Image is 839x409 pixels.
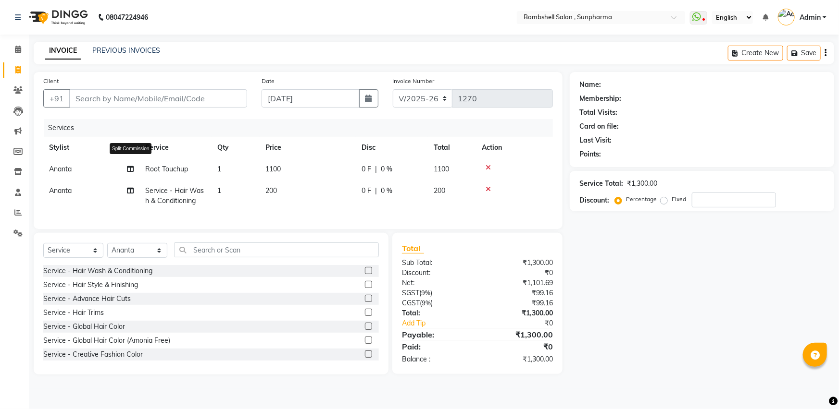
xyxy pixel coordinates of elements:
[217,165,221,173] span: 1
[434,165,449,173] span: 1100
[477,341,560,352] div: ₹0
[43,308,104,318] div: Service - Hair Trims
[402,243,424,253] span: Total
[476,137,553,158] th: Action
[262,77,275,85] label: Date
[477,329,560,340] div: ₹1,300.00
[43,322,125,332] div: Service - Global Hair Color
[375,164,377,174] span: |
[145,186,204,205] span: Service - Hair Wash & Conditioning
[395,278,477,288] div: Net:
[579,80,601,90] div: Name:
[579,149,601,159] div: Points:
[672,195,686,204] label: Fixed
[217,186,221,195] span: 1
[395,288,477,298] div: ( )
[579,108,617,118] div: Total Visits:
[395,329,477,340] div: Payable:
[49,186,72,195] span: Ananta
[45,42,81,60] a: INVOICE
[265,186,277,195] span: 200
[375,186,377,196] span: |
[69,89,247,108] input: Search by Name/Mobile/Email/Code
[477,258,560,268] div: ₹1,300.00
[362,186,371,196] span: 0 F
[579,94,621,104] div: Membership:
[92,46,160,55] a: PREVIOUS INVOICES
[402,299,420,307] span: CGST
[626,195,657,204] label: Percentage
[434,186,445,195] span: 200
[395,298,477,308] div: ( )
[477,298,560,308] div: ₹99.16
[43,294,131,304] div: Service - Advance Hair Cuts
[260,137,356,158] th: Price
[395,318,491,328] a: Add Tip
[627,179,657,189] div: ₹1,300.00
[110,143,151,154] div: Split Commission
[428,137,476,158] th: Total
[381,186,392,196] span: 0 %
[106,4,148,31] b: 08047224946
[395,354,477,364] div: Balance :
[395,258,477,268] div: Sub Total:
[43,77,59,85] label: Client
[43,336,170,346] div: Service - Global Hair Color (Amonia Free)
[212,137,260,158] th: Qty
[362,164,371,174] span: 0 F
[579,121,619,132] div: Card on file:
[356,137,428,158] th: Disc
[395,308,477,318] div: Total:
[43,280,138,290] div: Service - Hair Style & Finishing
[43,89,70,108] button: +91
[477,278,560,288] div: ₹1,101.69
[43,137,139,158] th: Stylist
[175,242,379,257] input: Search or Scan
[477,288,560,298] div: ₹99.16
[25,4,90,31] img: logo
[395,341,477,352] div: Paid:
[139,137,212,158] th: Service
[421,289,430,297] span: 9%
[44,119,560,137] div: Services
[477,268,560,278] div: ₹0
[787,46,821,60] button: Save
[422,299,431,307] span: 9%
[800,12,821,23] span: Admin
[579,195,609,205] div: Discount:
[579,135,612,145] div: Last Visit:
[579,179,623,189] div: Service Total:
[145,165,188,173] span: Root Touchup
[477,354,560,364] div: ₹1,300.00
[728,46,783,60] button: Create New
[402,289,419,297] span: SGST
[778,9,795,25] img: Admin
[491,318,560,328] div: ₹0
[43,349,143,360] div: Service - Creative Fashion Color
[265,165,281,173] span: 1100
[395,268,477,278] div: Discount:
[393,77,435,85] label: Invoice Number
[49,165,72,173] span: Ananta
[381,164,392,174] span: 0 %
[43,266,152,276] div: Service - Hair Wash & Conditioning
[477,308,560,318] div: ₹1,300.00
